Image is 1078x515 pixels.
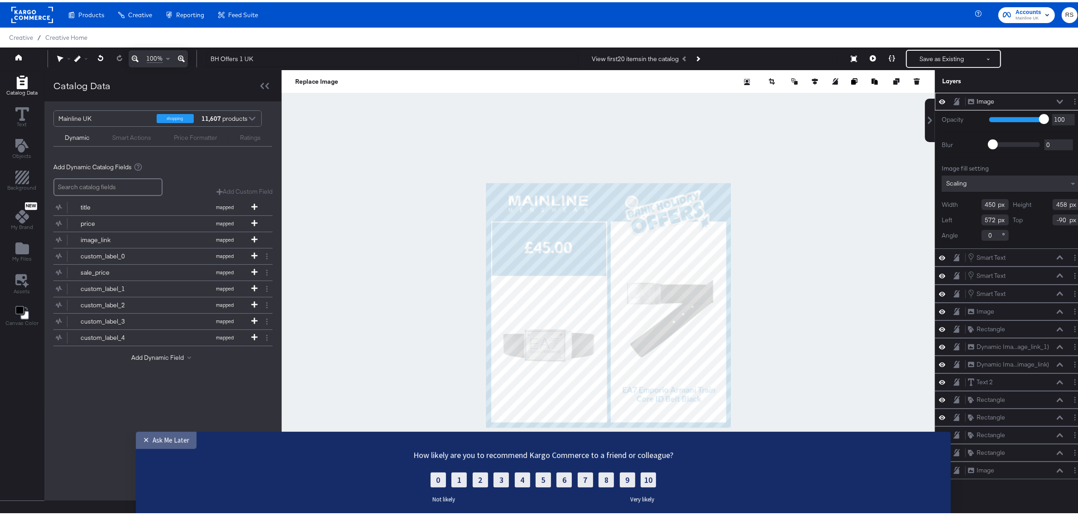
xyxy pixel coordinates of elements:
[11,221,33,229] span: My Brand
[968,428,1006,438] button: Rectangle
[53,246,261,262] button: custom_label_0mapped
[53,262,273,278] div: sale_pricemapped
[81,299,146,307] div: custom_label_2
[426,64,455,72] label: Not likely
[942,214,952,222] label: Left
[592,52,679,61] div: View first 20 items in the catalog
[53,295,261,311] button: custom_label_2mapped
[968,375,993,385] button: Text 2
[240,131,261,140] div: Ratings
[228,9,258,16] span: Feed Suite
[200,267,250,273] span: mapped
[946,177,967,185] span: Scaling
[977,323,1005,331] div: Rectangle
[200,283,250,290] span: mapped
[641,41,656,56] label: 10
[744,76,750,83] svg: Remove background
[53,230,273,246] div: image_linkmapped
[200,300,250,306] span: mapped
[53,197,261,213] button: titlemapped
[17,119,27,126] span: Text
[1013,214,1023,222] label: Top
[1065,8,1074,18] span: RS
[81,234,146,242] div: image_link
[53,295,273,311] div: custom_label_2mapped
[872,76,878,82] svg: Paste image
[5,317,38,324] span: Canvas Color
[385,18,702,29] div: How likely are you to recommend Kargo Commerce to a friend or colleague?
[112,131,151,140] div: Smart Actions
[81,250,146,258] div: custom_label_0
[157,112,194,121] div: shopping
[200,202,250,208] span: mapped
[12,253,32,260] span: My Files
[7,238,37,263] button: Add Files
[6,87,38,94] span: Catalog Data
[872,75,881,84] button: Paste image
[1062,5,1078,21] button: RS
[1013,198,1032,207] label: Height
[65,131,90,140] div: Dynamic
[942,198,958,207] label: Width
[9,32,33,39] span: Creative
[53,197,273,213] div: titlemapped
[53,279,273,295] div: custom_label_1mapped
[851,75,860,84] button: Copy image
[81,331,146,340] div: custom_label_4
[473,41,488,56] label: 2
[907,48,977,65] button: Save as Existing
[174,131,217,140] div: Price Formatter
[53,328,261,343] button: custom_label_4mapped
[78,9,104,16] span: Products
[200,251,250,257] span: mapped
[45,32,87,39] a: Creative Home
[968,268,1006,278] button: Smart Text
[201,109,223,124] strong: 11,607
[33,32,45,39] span: /
[53,311,273,327] div: custom_label_3mapped
[53,214,273,229] div: pricemapped
[977,287,1006,296] div: Smart Text
[977,340,1049,349] div: Dynamic Ima...age_link_1)
[5,198,38,232] button: NewMy Brand
[630,64,661,72] label: Very likely
[176,9,204,16] span: Reporting
[131,351,195,360] button: Add Dynamic Field
[8,182,37,189] span: Background
[81,282,146,291] div: custom_label_1
[53,328,273,343] div: custom_label_4mapped
[1,71,43,97] button: Add Rectangle
[977,95,994,104] div: Image
[2,167,42,192] button: Add Rectangle
[968,286,1006,296] button: Smart Text
[556,41,572,56] label: 6
[1016,13,1041,20] span: Mainline UK
[81,201,146,210] div: title
[200,234,250,241] span: mapped
[942,138,982,147] label: Blur
[25,201,37,207] span: New
[968,410,1006,420] button: Rectangle
[968,95,995,104] button: Image
[691,48,704,65] button: Next Product
[200,218,250,224] span: mapped
[968,305,995,314] button: Image
[977,393,1005,402] div: Rectangle
[968,322,1006,332] button: Rectangle
[58,109,150,124] div: Mainline UK
[977,376,993,384] div: Text 2
[81,315,146,324] div: custom_label_3
[998,5,1055,21] button: AccountsMainline UK
[143,4,153,13] div: ✕
[153,4,189,13] div: Ask Me Later
[977,429,1005,437] div: Rectangle
[200,332,250,339] span: mapped
[53,246,273,262] div: custom_label_0mapped
[53,262,261,278] button: sale_pricemapped
[1016,5,1041,15] span: Accounts
[53,77,110,90] div: Catalog Data
[942,75,1035,83] div: Layers
[200,316,250,322] span: mapped
[851,76,858,82] svg: Copy image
